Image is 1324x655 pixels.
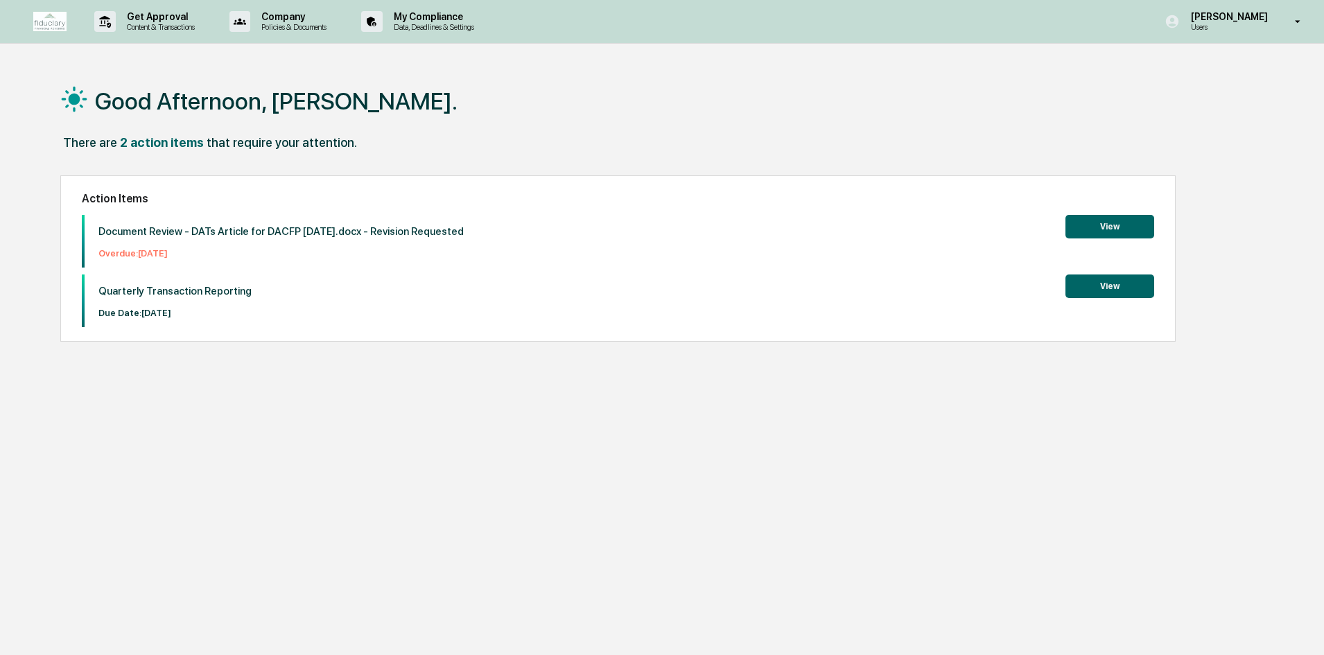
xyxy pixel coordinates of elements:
[207,135,357,150] div: that require your attention.
[250,11,333,22] p: Company
[116,22,202,32] p: Content & Transactions
[1065,279,1154,292] a: View
[250,22,333,32] p: Policies & Documents
[1065,219,1154,232] a: View
[98,308,252,318] p: Due Date: [DATE]
[95,87,458,115] h1: Good Afternoon, [PERSON_NAME].
[98,225,464,238] p: Document Review - DATs Article for DACFP [DATE].docx - Revision Requested
[383,11,481,22] p: My Compliance
[1180,11,1275,22] p: [PERSON_NAME]
[1065,215,1154,238] button: View
[120,135,204,150] div: 2 action items
[98,285,252,297] p: Quarterly Transaction Reporting
[1065,274,1154,298] button: View
[383,22,481,32] p: Data, Deadlines & Settings
[33,12,67,31] img: logo
[1180,22,1275,32] p: Users
[63,135,117,150] div: There are
[82,192,1154,205] h2: Action Items
[98,248,464,259] p: Overdue: [DATE]
[116,11,202,22] p: Get Approval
